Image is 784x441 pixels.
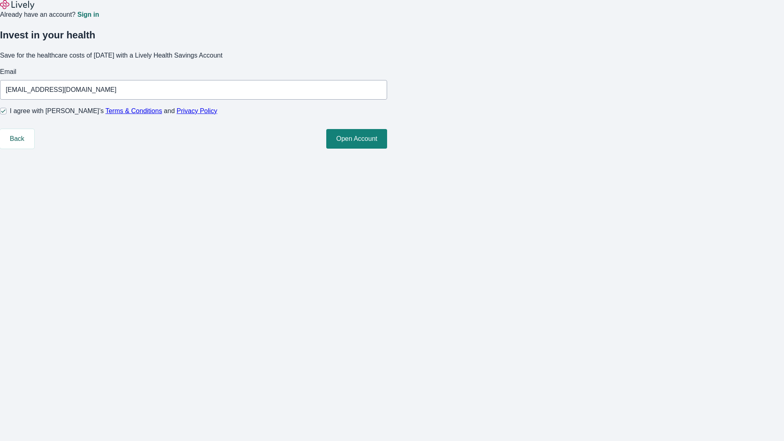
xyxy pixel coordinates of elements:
a: Sign in [77,11,99,18]
button: Open Account [326,129,387,149]
a: Privacy Policy [177,107,218,114]
span: I agree with [PERSON_NAME]’s and [10,106,217,116]
a: Terms & Conditions [105,107,162,114]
